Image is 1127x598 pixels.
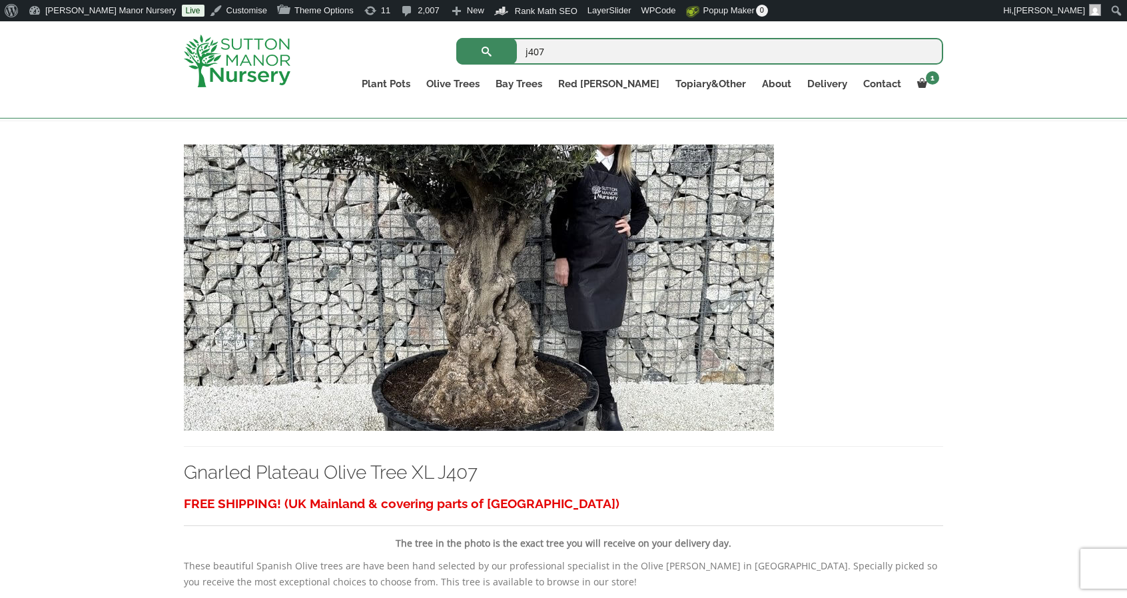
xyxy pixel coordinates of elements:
a: Bay Trees [488,75,550,93]
img: Gnarled Plateau Olive Tree XL J407 - 28F04838 BE45 4348 94E7 8CA818CC4D16 1 105 c [184,145,774,431]
a: Live [182,5,204,17]
div: These beautiful Spanish Olive trees are have been hand selected by our professional specialist in... [184,491,943,590]
a: Delivery [799,75,855,93]
h3: FREE SHIPPING! (UK Mainland & covering parts of [GEOGRAPHIC_DATA]) [184,491,943,516]
a: Plant Pots [354,75,418,93]
span: Rank Math SEO [515,6,577,16]
strong: The tree in the photo is the exact tree you will receive on your delivery day. [396,537,731,549]
img: logo [184,35,290,87]
span: 1 [926,71,939,85]
a: Contact [855,75,909,93]
a: Red [PERSON_NAME] [550,75,667,93]
a: Topiary&Other [667,75,754,93]
a: 1 [909,75,943,93]
span: [PERSON_NAME] [1014,5,1085,15]
input: Search... [456,38,943,65]
a: About [754,75,799,93]
a: Gnarled Plateau Olive Tree XL J407 [184,461,478,483]
span: 0 [756,5,768,17]
a: Olive Trees [418,75,488,93]
a: Gnarled Plateau Olive Tree XL J407 [184,280,774,293]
